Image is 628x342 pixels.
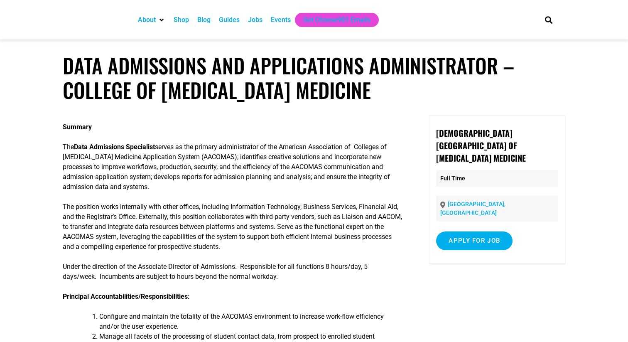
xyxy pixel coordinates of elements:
a: Shop [174,15,189,25]
strong: [DEMOGRAPHIC_DATA][GEOGRAPHIC_DATA] of [MEDICAL_DATA] Medicine [436,127,526,164]
a: Guides [219,15,240,25]
a: [GEOGRAPHIC_DATA], [GEOGRAPHIC_DATA] [440,201,505,216]
h1: Data Admissions and Applications Administrator – College of [MEDICAL_DATA] Medicine [63,53,565,102]
a: Events [271,15,291,25]
p: The position works internally with other offices, including Information Technology, Business Serv... [63,202,404,252]
strong: Data Admissions Specialist [74,143,155,151]
p: Under the direction of the Associate Director of Admissions. Responsible for all functions 8 hour... [63,262,404,282]
a: Get Choose901 Emails [303,15,370,25]
input: Apply for job [436,231,513,250]
a: Blog [197,15,211,25]
nav: Main nav [134,13,531,27]
strong: Principal Accountabilities/Responsibilities: [63,293,190,300]
p: The serves as the primary administrator of the American Association of Colleges of [MEDICAL_DATA]... [63,142,404,192]
li: Configure and maintain the totality of the AACOMAS environment to increase work-flow efficiency a... [99,312,404,332]
strong: Summary [63,123,92,131]
p: Full Time [436,170,558,187]
div: Search [542,13,556,27]
div: About [134,13,169,27]
a: Jobs [248,15,262,25]
a: About [138,15,156,25]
